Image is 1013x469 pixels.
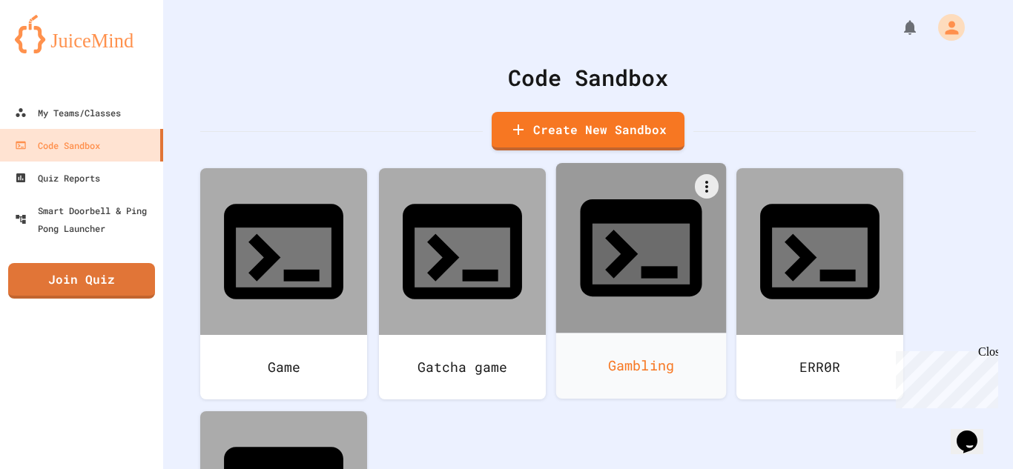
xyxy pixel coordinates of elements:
div: Gambling [556,333,727,399]
div: Code Sandbox [15,136,100,154]
div: My Account [923,10,969,44]
iframe: chat widget [951,410,998,454]
a: Create New Sandbox [492,112,684,150]
a: ERR0R [736,168,903,399]
div: Smart Doorbell & Ping Pong Launcher [15,202,157,237]
div: Code Sandbox [200,61,976,94]
div: Chat with us now!Close [6,6,102,94]
div: My Notifications [874,15,923,40]
iframe: chat widget [890,345,998,408]
div: My Teams/Classes [15,104,121,122]
a: Gatcha game [379,168,546,399]
div: Game [200,335,367,399]
div: Quiz Reports [15,169,100,187]
div: Gatcha game [379,335,546,399]
div: ERR0R [736,335,903,399]
a: Gambling [556,163,727,399]
a: Join Quiz [8,263,155,299]
img: logo-orange.svg [15,15,148,53]
a: Game [200,168,367,399]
